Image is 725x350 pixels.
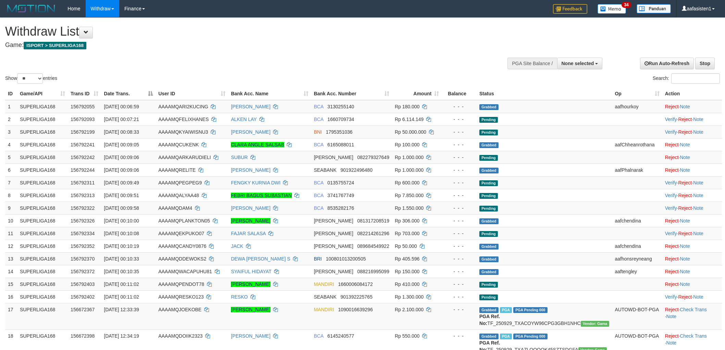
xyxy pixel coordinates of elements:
[314,129,322,135] span: BNI
[357,155,389,160] span: Copy 082279327649 to clipboard
[5,42,477,49] h4: Game:
[612,100,662,113] td: aafhourkoy
[666,340,677,346] a: Note
[17,100,68,113] td: SUPERLIGA168
[680,307,707,312] a: Check Trans
[395,307,423,312] span: Rp 2.100.000
[477,303,612,329] td: TF_250929_TXACOYW96CPG3GBH1NHC
[71,180,95,185] span: 156792311
[507,58,557,69] div: PGA Site Balance /
[314,231,353,236] span: [PERSON_NAME]
[479,180,498,186] span: Pending
[104,129,139,135] span: [DATE] 00:08:33
[5,214,17,227] td: 10
[314,142,323,147] span: BCA
[562,61,594,66] span: None selected
[477,87,612,100] th: Status
[104,333,139,339] span: [DATE] 12:34:19
[662,278,722,290] td: ·
[612,303,662,329] td: AUTOWD-BOT-PGA
[17,125,68,138] td: SUPERLIGA168
[581,321,610,327] span: Vendor URL: https://trx31.1velocity.biz
[71,167,95,173] span: 156792244
[479,155,498,161] span: Pending
[444,281,474,288] div: - - -
[680,269,690,274] a: Note
[444,154,474,161] div: - - -
[395,256,419,262] span: Rp 405.596
[557,58,603,69] button: None selected
[678,180,692,185] a: Reject
[395,117,423,122] span: Rp 6.114.149
[444,167,474,173] div: - - -
[17,252,68,265] td: SUPERLIGA168
[665,155,679,160] a: Reject
[326,256,366,262] span: Copy 100801013200505 to clipboard
[622,2,631,8] span: 34
[5,265,17,278] td: 14
[231,243,243,249] a: JACK
[479,256,499,262] span: Grabbed
[231,333,270,339] a: [PERSON_NAME]
[5,176,17,189] td: 7
[314,256,322,262] span: BRI
[444,205,474,212] div: - - -
[444,333,474,339] div: - - -
[71,129,95,135] span: 156792199
[231,104,270,109] a: [PERSON_NAME]
[104,193,139,198] span: [DATE] 00:09:51
[17,214,68,227] td: SUPERLIGA168
[5,138,17,151] td: 4
[678,117,692,122] a: Reject
[665,117,677,122] a: Verify
[612,87,662,100] th: Op: activate to sort column ascending
[5,189,17,202] td: 8
[662,164,722,176] td: ·
[17,303,68,329] td: SUPERLIGA168
[395,193,423,198] span: Rp 7.850.000
[158,155,211,160] span: AAAAMQARKARUDIELI
[392,87,442,100] th: Amount: activate to sort column ascending
[104,231,139,236] span: [DATE] 00:10:08
[314,193,323,198] span: BCA
[328,205,354,211] span: Copy 8535282176 to clipboard
[104,117,139,122] span: [DATE] 00:07:21
[693,117,703,122] a: Note
[665,180,677,185] a: Verify
[314,307,334,312] span: MANDIRI
[479,193,498,199] span: Pending
[395,205,423,211] span: Rp 1.550.000
[104,218,139,224] span: [DATE] 00:10:00
[662,252,722,265] td: ·
[612,265,662,278] td: aaftengley
[328,104,354,109] span: Copy 3130255140 to clipboard
[395,167,423,173] span: Rp 1.000.000
[71,294,95,300] span: 156792402
[680,333,707,339] a: Check Trans
[662,113,722,125] td: · ·
[612,240,662,252] td: aafchendina
[17,240,68,252] td: SUPERLIGA168
[314,294,336,300] span: SEABANK
[479,168,499,173] span: Grabbed
[479,269,499,275] span: Grabbed
[665,333,679,339] a: Reject
[231,307,270,312] a: [PERSON_NAME]
[444,116,474,123] div: - - -
[17,113,68,125] td: SUPERLIGA168
[678,231,692,236] a: Reject
[678,129,692,135] a: Reject
[395,129,426,135] span: Rp 50.000.000
[231,129,270,135] a: [PERSON_NAME]
[680,256,690,262] a: Note
[479,307,499,313] span: Grabbed
[395,281,419,287] span: Rp 410.000
[5,87,17,100] th: ID
[665,281,679,287] a: Reject
[71,333,95,339] span: 156672398
[17,151,68,164] td: SUPERLIGA168
[341,167,372,173] span: Copy 901922496480 to clipboard
[5,164,17,176] td: 6
[479,104,499,110] span: Grabbed
[158,269,212,274] span: AAAAMQWACAPUHU81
